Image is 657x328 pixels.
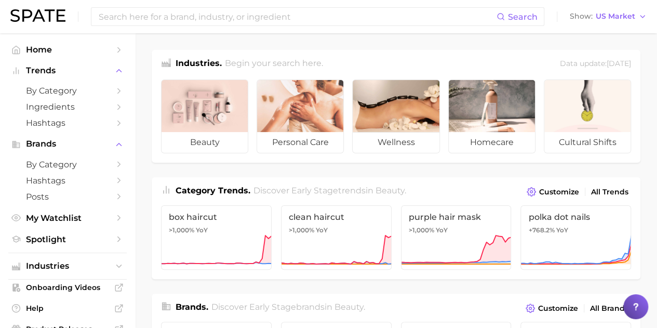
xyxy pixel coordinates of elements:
[26,45,109,55] span: Home
[8,189,127,205] a: Posts
[257,80,344,153] a: personal care
[169,212,264,222] span: box haircut
[316,226,328,234] span: YoY
[26,66,109,75] span: Trends
[26,192,109,202] span: Posts
[8,173,127,189] a: Hashtags
[508,12,538,22] span: Search
[401,205,512,270] a: purple hair mask>1,000% YoY
[544,132,631,153] span: cultural shifts
[591,188,628,196] span: All Trends
[257,132,343,153] span: personal care
[98,8,497,25] input: Search here for a brand, industry, or ingredient
[544,80,631,153] a: cultural shifts
[176,186,250,195] span: Category Trends .
[409,212,504,222] span: purple hair mask
[8,231,127,247] a: Spotlight
[26,118,109,128] span: Hashtags
[334,302,364,312] span: beauty
[353,132,439,153] span: wellness
[588,185,631,199] a: All Trends
[211,302,365,312] span: Discover Early Stage brands in .
[8,42,127,58] a: Home
[26,261,109,271] span: Industries
[523,301,581,316] button: Customize
[289,212,384,222] span: clean haircut
[8,280,127,295] a: Onboarding Videos
[436,226,448,234] span: YoY
[524,185,582,199] button: Customize
[162,132,248,153] span: beauty
[281,205,392,270] a: clean haircut>1,000% YoY
[352,80,439,153] a: wellness
[448,80,535,153] a: homecare
[556,226,568,234] span: YoY
[8,63,127,78] button: Trends
[8,83,127,99] a: by Category
[587,301,631,316] a: All Brands
[8,136,127,152] button: Brands
[376,186,405,195] span: beauty
[26,139,109,149] span: Brands
[26,102,109,112] span: Ingredients
[169,226,194,234] span: >1,000%
[161,80,248,153] a: beauty
[449,132,535,153] span: homecare
[8,156,127,173] a: by Category
[26,304,109,313] span: Help
[10,9,65,22] img: SPATE
[26,176,109,186] span: Hashtags
[161,205,272,270] a: box haircut>1,000% YoY
[8,210,127,226] a: My Watchlist
[8,99,127,115] a: Ingredients
[567,10,649,23] button: ShowUS Market
[538,304,578,313] span: Customize
[8,300,127,316] a: Help
[289,226,314,234] span: >1,000%
[409,226,434,234] span: >1,000%
[26,283,109,292] span: Onboarding Videos
[596,14,635,19] span: US Market
[528,226,554,234] span: +768.2%
[528,212,623,222] span: polka dot nails
[520,205,631,270] a: polka dot nails+768.2% YoY
[196,226,208,234] span: YoY
[176,302,208,312] span: Brands .
[253,186,406,195] span: Discover Early Stage trends in .
[26,86,109,96] span: by Category
[26,213,109,223] span: My Watchlist
[26,160,109,169] span: by Category
[570,14,593,19] span: Show
[225,57,323,71] h2: Begin your search here.
[26,234,109,244] span: Spotlight
[176,57,222,71] h1: Industries.
[8,258,127,274] button: Industries
[590,304,628,313] span: All Brands
[539,188,579,196] span: Customize
[560,57,631,71] div: Data update: [DATE]
[8,115,127,131] a: Hashtags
